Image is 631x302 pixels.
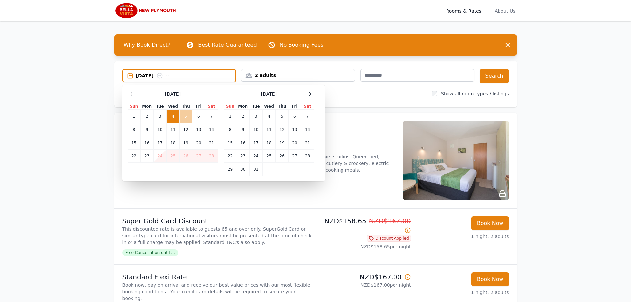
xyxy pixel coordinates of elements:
[122,272,313,282] p: Standard Flexi Rate
[180,136,192,150] td: 19
[318,216,411,235] p: NZD$158.65
[224,123,237,136] td: 8
[198,41,257,49] p: Best Rate Guaranteed
[276,150,289,163] td: 26
[249,110,262,123] td: 3
[140,103,153,110] th: Mon
[180,150,192,163] td: 26
[249,103,262,110] th: Tue
[471,216,509,230] button: Book Now
[249,150,262,163] td: 24
[128,136,140,150] td: 15
[276,123,289,136] td: 12
[205,110,218,123] td: 7
[224,103,237,110] th: Sun
[224,136,237,150] td: 15
[301,136,314,150] td: 21
[249,123,262,136] td: 10
[192,136,205,150] td: 20
[192,123,205,136] td: 13
[367,235,411,242] span: Discount Applied
[122,282,313,302] p: Book now, pay on arrival and receive our best value prices with our most flexible booking conditi...
[224,110,237,123] td: 1
[237,150,249,163] td: 23
[301,110,314,123] td: 7
[224,163,237,176] td: 29
[166,110,179,123] td: 4
[140,150,153,163] td: 23
[205,136,218,150] td: 21
[140,123,153,136] td: 9
[241,72,355,79] div: 2 adults
[289,110,301,123] td: 6
[205,150,218,163] td: 28
[262,123,275,136] td: 11
[128,103,140,110] th: Sun
[205,123,218,136] td: 14
[262,150,275,163] td: 25
[122,249,178,256] span: Free Cancellation until ...
[180,110,192,123] td: 5
[128,110,140,123] td: 1
[318,272,411,282] p: NZD$167.00
[471,272,509,286] button: Book Now
[153,150,166,163] td: 24
[301,150,314,163] td: 28
[237,136,249,150] td: 16
[480,69,509,83] button: Search
[237,110,249,123] td: 2
[237,163,249,176] td: 30
[153,110,166,123] td: 3
[136,72,236,79] div: [DATE] --
[153,103,166,110] th: Tue
[118,38,176,52] span: Why Book Direct?
[128,123,140,136] td: 8
[289,103,301,110] th: Fri
[166,123,179,136] td: 11
[122,216,313,226] p: Super Gold Card Discount
[140,136,153,150] td: 16
[280,41,324,49] p: No Booking Fees
[122,226,313,246] p: This discounted rate is available to guests 65 and over only. SuperGold Card or similar type card...
[249,163,262,176] td: 31
[114,3,178,19] img: Bella Vista New Plymouth
[276,136,289,150] td: 19
[276,103,289,110] th: Thu
[441,91,509,96] label: Show all room types / listings
[237,123,249,136] td: 9
[165,91,181,97] span: [DATE]
[180,103,192,110] th: Thu
[140,110,153,123] td: 2
[261,91,277,97] span: [DATE]
[318,282,411,288] p: NZD$167.00 per night
[166,136,179,150] td: 18
[166,103,179,110] th: Wed
[237,103,249,110] th: Mon
[301,123,314,136] td: 14
[153,136,166,150] td: 17
[192,150,205,163] td: 27
[289,150,301,163] td: 27
[289,136,301,150] td: 20
[301,103,314,110] th: Sat
[180,123,192,136] td: 12
[416,233,509,240] p: 1 night, 2 adults
[262,110,275,123] td: 4
[153,123,166,136] td: 10
[318,243,411,250] p: NZD$158.65 per night
[192,110,205,123] td: 6
[289,123,301,136] td: 13
[416,289,509,296] p: 1 night, 2 adults
[249,136,262,150] td: 17
[128,150,140,163] td: 22
[262,103,275,110] th: Wed
[276,110,289,123] td: 5
[224,150,237,163] td: 22
[369,217,411,225] span: NZD$167.00
[205,103,218,110] th: Sat
[166,150,179,163] td: 25
[262,136,275,150] td: 18
[192,103,205,110] th: Fri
